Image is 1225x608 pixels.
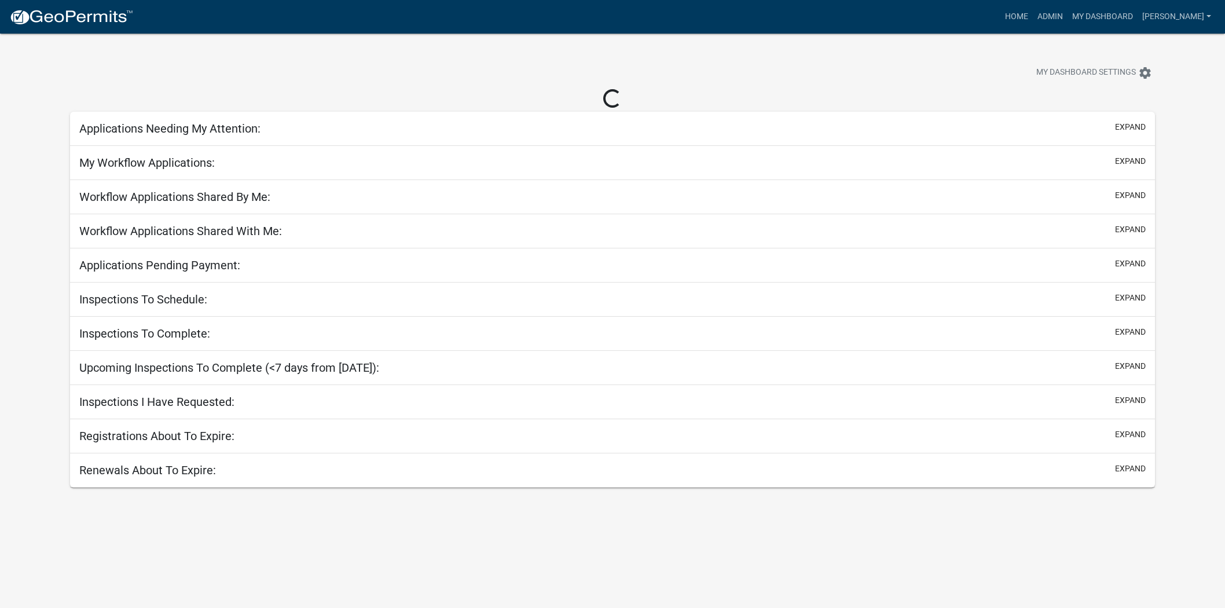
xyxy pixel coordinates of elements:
[1115,155,1146,167] button: expand
[79,395,234,409] h5: Inspections I Have Requested:
[79,224,282,238] h5: Workflow Applications Shared With Me:
[1138,6,1216,28] a: [PERSON_NAME]
[1000,6,1033,28] a: Home
[1138,66,1152,80] i: settings
[1115,258,1146,270] button: expand
[1115,463,1146,475] button: expand
[1115,121,1146,133] button: expand
[1036,66,1136,80] span: My Dashboard Settings
[1115,428,1146,441] button: expand
[79,361,379,375] h5: Upcoming Inspections To Complete (<7 days from [DATE]):
[1115,224,1146,236] button: expand
[79,190,270,204] h5: Workflow Applications Shared By Me:
[1115,189,1146,202] button: expand
[1115,326,1146,338] button: expand
[1115,360,1146,372] button: expand
[1033,6,1068,28] a: Admin
[79,463,216,477] h5: Renewals About To Expire:
[79,292,207,306] h5: Inspections To Schedule:
[1115,394,1146,406] button: expand
[1027,61,1161,84] button: My Dashboard Settingssettings
[79,258,240,272] h5: Applications Pending Payment:
[79,122,261,135] h5: Applications Needing My Attention:
[79,327,210,340] h5: Inspections To Complete:
[79,156,215,170] h5: My Workflow Applications:
[79,429,234,443] h5: Registrations About To Expire:
[1115,292,1146,304] button: expand
[1068,6,1138,28] a: My Dashboard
